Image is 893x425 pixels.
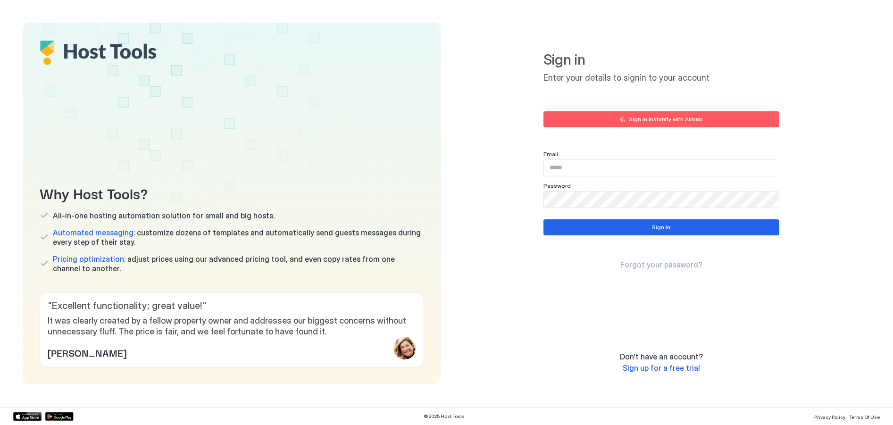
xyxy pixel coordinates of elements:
[40,182,424,203] span: Why Host Tools?
[543,111,779,127] button: Sign in instantly with Airbnb
[53,228,135,237] span: Automated messaging:
[48,316,416,337] span: It was clearly created by a fellow property owner and addresses our biggest concerns without unne...
[48,300,416,312] span: " Excellent functionality; great value! "
[543,219,779,235] button: Sign in
[393,337,416,359] div: profile
[623,363,700,373] span: Sign up for a free trial
[629,115,703,124] div: Sign in instantly with Airbnb
[543,182,571,189] span: Password
[620,260,702,270] a: Forgot your password?
[849,414,880,420] span: Terms Of Use
[544,192,779,208] input: Input Field
[543,150,558,158] span: Email
[45,412,74,421] a: Google Play Store
[620,260,702,269] span: Forgot your password?
[623,363,700,373] a: Sign up for a free trial
[652,223,670,232] div: Sign in
[620,352,703,361] span: Don't have an account?
[53,254,125,264] span: Pricing optimization:
[544,160,779,176] input: Input Field
[814,414,845,420] span: Privacy Policy
[53,254,424,273] span: adjust prices using our advanced pricing tool, and even copy rates from one channel to another.
[53,228,424,247] span: customize dozens of templates and automatically send guests messages during every step of their s...
[814,411,845,421] a: Privacy Policy
[543,73,779,83] span: Enter your details to signin to your account
[543,51,779,69] span: Sign in
[424,413,465,419] span: © 2025 Host Tools
[48,345,126,359] span: [PERSON_NAME]
[53,211,275,220] span: All-in-one hosting automation solution for small and big hosts.
[13,412,42,421] a: App Store
[849,411,880,421] a: Terms Of Use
